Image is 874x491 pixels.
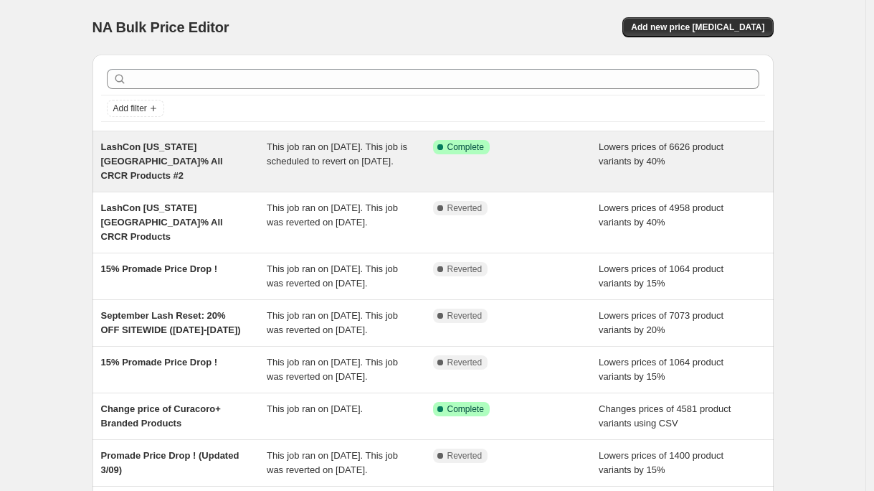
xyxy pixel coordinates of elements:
span: 15% Promade Price Drop ! [101,357,218,368]
span: Complete [447,141,484,153]
span: This job ran on [DATE]. [267,403,363,414]
span: Promade Price Drop ! (Updated 3/09) [101,450,239,475]
span: Add new price [MEDICAL_DATA] [631,22,764,33]
span: Reverted [447,310,483,322]
span: Lowers prices of 7073 product variants by 20% [599,310,723,335]
span: September Lash Reset: 20% OFF SITEWIDE ([DATE]-[DATE]) [101,310,241,335]
span: This job ran on [DATE]. This job was reverted on [DATE]. [267,357,398,382]
span: Complete [447,403,484,415]
span: LashCon [US_STATE][GEOGRAPHIC_DATA]% All CRCR Products [101,202,223,242]
span: Changes prices of 4581 product variants using CSV [599,403,731,429]
span: Lowers prices of 6626 product variants by 40% [599,141,723,167]
span: Lowers prices of 1064 product variants by 15% [599,263,723,289]
span: 15% Promade Price Drop ! [101,263,218,274]
span: Reverted [447,263,483,275]
span: Change price of Curacoro+ Branded Products [101,403,221,429]
span: NA Bulk Price Editor [92,19,229,35]
span: Reverted [447,357,483,368]
span: Reverted [447,450,483,462]
span: This job ran on [DATE]. This job was reverted on [DATE]. [267,310,398,335]
span: Reverted [447,202,483,214]
span: Add filter [113,103,147,114]
span: Lowers prices of 4958 product variants by 40% [599,202,723,228]
span: LashCon [US_STATE][GEOGRAPHIC_DATA]% All CRCR Products #2 [101,141,223,181]
span: Lowers prices of 1400 product variants by 15% [599,450,723,475]
span: This job ran on [DATE]. This job was reverted on [DATE]. [267,263,398,289]
span: This job ran on [DATE]. This job was reverted on [DATE]. [267,450,398,475]
span: This job ran on [DATE]. This job was reverted on [DATE]. [267,202,398,228]
span: This job ran on [DATE]. This job is scheduled to revert on [DATE]. [267,141,407,167]
button: Add filter [107,100,164,117]
button: Add new price [MEDICAL_DATA] [622,17,773,37]
span: Lowers prices of 1064 product variants by 15% [599,357,723,382]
